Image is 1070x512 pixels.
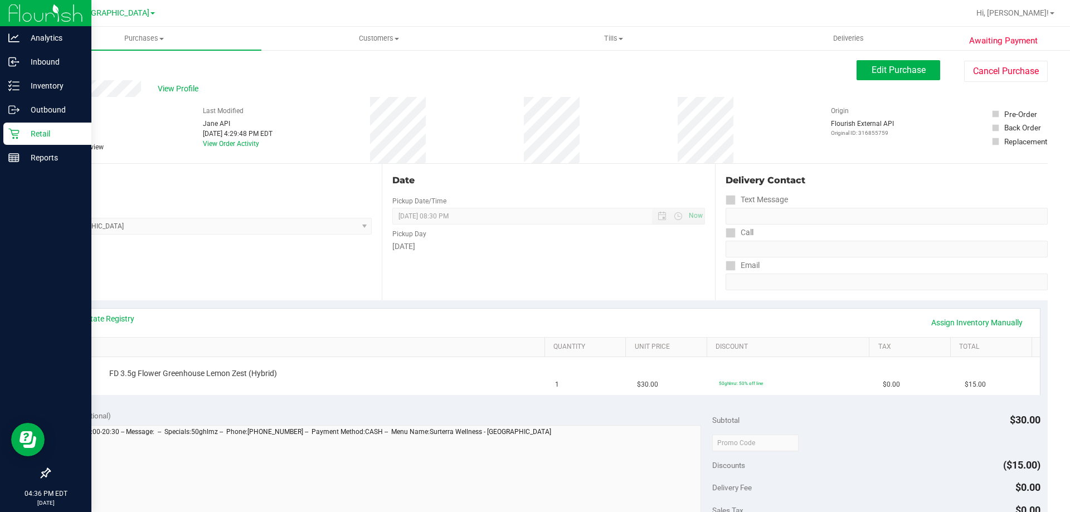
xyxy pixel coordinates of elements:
div: Delivery Contact [726,174,1048,187]
div: [DATE] 4:29:48 PM EDT [203,129,273,139]
div: Flourish External API [831,119,894,137]
label: Pickup Day [392,229,426,239]
p: Retail [20,127,86,140]
div: Replacement [1004,136,1047,147]
span: $0.00 [883,379,900,390]
span: $15.00 [965,379,986,390]
a: Assign Inventory Manually [924,313,1030,332]
a: Quantity [553,343,621,352]
span: Subtotal [712,416,740,425]
span: View Profile [158,83,202,95]
span: Awaiting Payment [969,35,1038,47]
a: SKU [66,343,540,352]
span: $30.00 [1010,414,1040,426]
span: 1 [555,379,559,390]
a: Purchases [27,27,261,50]
a: Customers [261,27,496,50]
div: Location [49,174,372,187]
inline-svg: Retail [8,128,20,139]
span: Delivery Fee [712,483,752,492]
p: Reports [20,151,86,164]
div: Jane API [203,119,273,129]
label: Call [726,225,753,241]
a: Tax [878,343,946,352]
p: [DATE] [5,499,86,507]
inline-svg: Inbound [8,56,20,67]
span: 50ghlmz: 50% off line [719,381,763,386]
input: Format: (999) 999-9999 [726,241,1048,257]
input: Format: (999) 999-9999 [726,208,1048,225]
button: Edit Purchase [857,60,940,80]
p: Outbound [20,103,86,116]
span: [GEOGRAPHIC_DATA] [73,8,149,18]
a: Total [959,343,1027,352]
a: Tills [496,27,731,50]
span: ($15.00) [1003,459,1040,471]
label: Text Message [726,192,788,208]
p: Original ID: 316855759 [831,129,894,137]
span: $0.00 [1015,481,1040,493]
div: Back Order [1004,122,1041,133]
input: Promo Code [712,435,799,451]
inline-svg: Inventory [8,80,20,91]
span: Tills [497,33,730,43]
a: Unit Price [635,343,703,352]
span: Deliveries [818,33,879,43]
iframe: Resource center [11,423,45,456]
p: Inbound [20,55,86,69]
label: Pickup Date/Time [392,196,446,206]
p: Inventory [20,79,86,92]
span: Hi, [PERSON_NAME]! [976,8,1049,17]
span: Discounts [712,455,745,475]
span: FD 3.5g Flower Greenhouse Lemon Zest (Hybrid) [109,368,277,379]
p: Analytics [20,31,86,45]
inline-svg: Analytics [8,32,20,43]
span: Purchases [27,33,261,43]
inline-svg: Reports [8,152,20,163]
button: Cancel Purchase [964,61,1048,82]
a: View Order Activity [203,140,259,148]
a: View State Registry [67,313,134,324]
span: $30.00 [637,379,658,390]
span: Customers [262,33,495,43]
p: 04:36 PM EDT [5,489,86,499]
span: Edit Purchase [872,65,926,75]
label: Last Modified [203,106,244,116]
label: Email [726,257,760,274]
div: Pre-Order [1004,109,1037,120]
label: Origin [831,106,849,116]
div: [DATE] [392,241,704,252]
a: Discount [716,343,865,352]
div: Date [392,174,704,187]
a: Deliveries [731,27,966,50]
inline-svg: Outbound [8,104,20,115]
